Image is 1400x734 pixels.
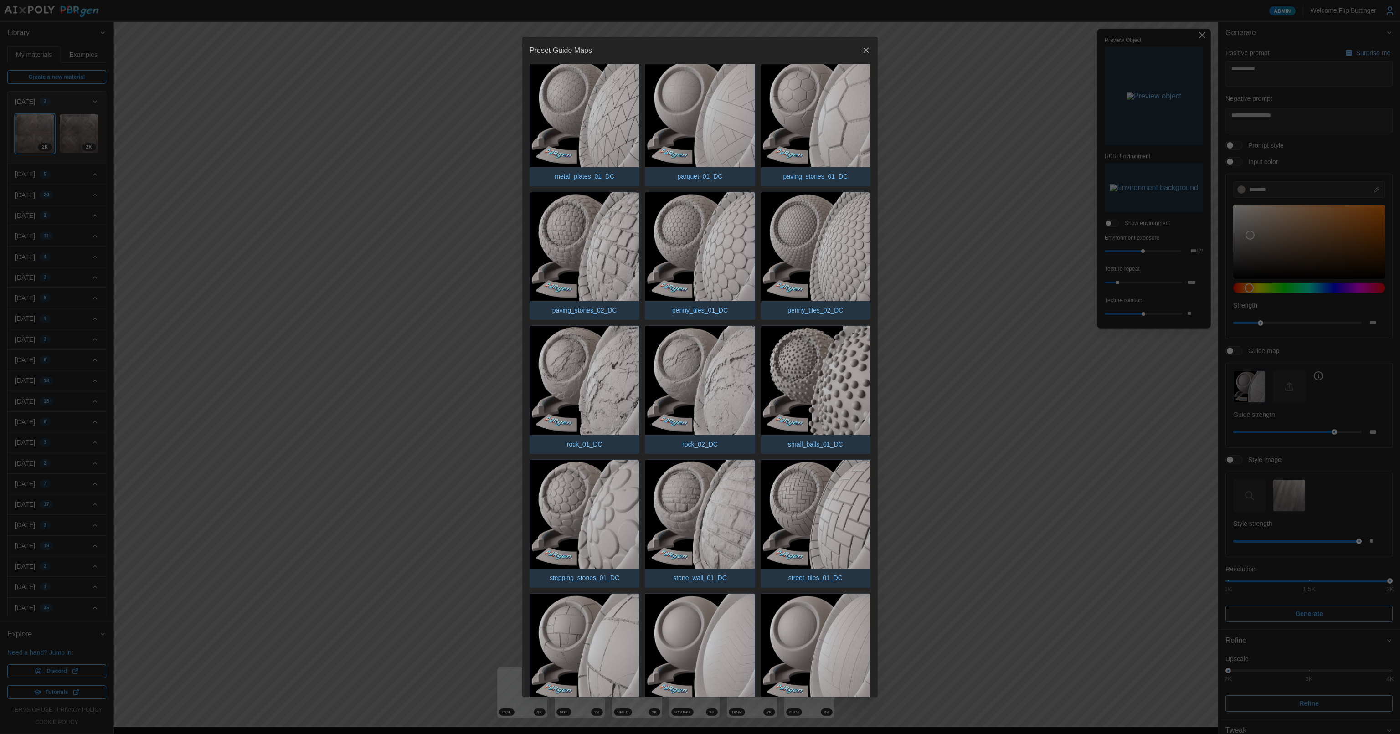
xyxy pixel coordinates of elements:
[678,435,722,453] p: rock_02_DC
[530,326,639,435] img: rock_01_DC.png
[761,325,870,454] button: small_balls_01_DC.pngsmall_balls_01_DC
[778,167,852,185] p: paving_stones_01_DC
[530,325,639,454] button: rock_01_DC.pngrock_01_DC
[645,58,754,167] img: parquet_01_DC.png
[548,301,622,319] p: paving_stones_02_DC
[530,58,639,167] img: metal_plates_01_DC.png
[669,569,731,587] p: stone_wall_01_DC
[530,459,639,588] button: stepping_stones_01_DC.pngstepping_stones_01_DC
[550,167,619,185] p: metal_plates_01_DC
[645,325,755,454] button: rock_02_DC.pngrock_02_DC
[761,593,870,722] button: wood_floor_02_DC.pngwood_floor_02_DC
[673,167,727,185] p: parquet_01_DC
[761,326,870,435] img: small_balls_01_DC.png
[530,58,639,186] button: metal_plates_01_DC.pngmetal_plates_01_DC
[783,301,848,319] p: penny_tiles_02_DC
[530,460,639,569] img: stepping_stones_01_DC.png
[761,594,870,703] img: wood_floor_02_DC.png
[645,594,754,703] img: wood_floor_01_DC.png
[783,435,848,453] p: small_balls_01_DC
[645,192,755,320] button: penny_tiles_01_DC.pngpenny_tiles_01_DC
[645,326,754,435] img: rock_02_DC.png
[761,58,870,186] button: paving_stones_01_DC.pngpaving_stones_01_DC
[530,594,639,703] img: tiles_01_DC.png
[761,460,870,569] img: street_tiles_01_DC.png
[761,192,870,301] img: penny_tiles_02_DC.png
[645,593,755,722] button: wood_floor_01_DC.pngwood_floor_01_DC
[761,58,870,167] img: paving_stones_01_DC.png
[645,58,755,186] button: parquet_01_DC.pngparquet_01_DC
[761,192,870,320] button: penny_tiles_02_DC.pngpenny_tiles_02_DC
[761,459,870,588] button: street_tiles_01_DC.pngstreet_tiles_01_DC
[668,301,732,319] p: penny_tiles_01_DC
[530,47,592,54] h2: Preset Guide Maps
[645,459,755,588] button: stone_wall_01_DC.pngstone_wall_01_DC
[645,192,754,301] img: penny_tiles_01_DC.png
[530,192,639,320] button: paving_stones_02_DC.pngpaving_stones_02_DC
[530,192,639,301] img: paving_stones_02_DC.png
[784,569,847,587] p: street_tiles_01_DC
[562,435,607,453] p: rock_01_DC
[545,569,624,587] p: stepping_stones_01_DC
[530,593,639,722] button: tiles_01_DC.pngtiles_01_DC
[645,460,754,569] img: stone_wall_01_DC.png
